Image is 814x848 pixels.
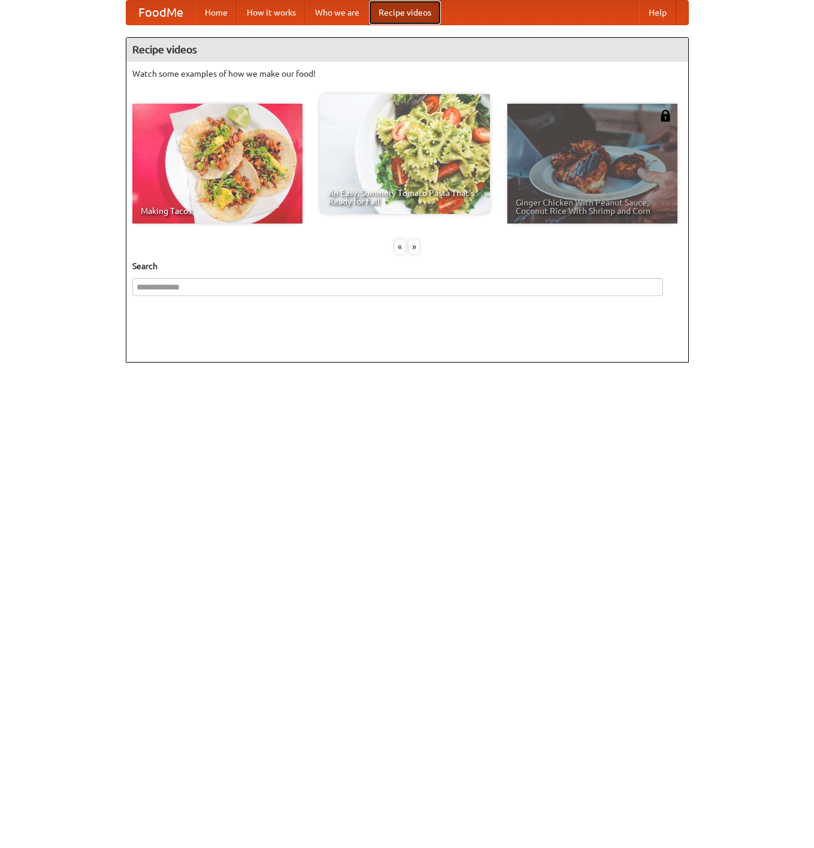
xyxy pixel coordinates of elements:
a: FoodMe [126,1,195,25]
h5: Search [132,260,682,272]
span: An Easy, Summery Tomato Pasta That's Ready for Fall [328,189,482,206]
div: « [395,239,406,254]
h4: Recipe videos [126,38,688,62]
a: Help [639,1,676,25]
a: An Easy, Summery Tomato Pasta That's Ready for Fall [320,94,490,214]
div: » [408,239,419,254]
a: How it works [237,1,305,25]
p: Watch some examples of how we make our food! [132,68,682,80]
a: Making Tacos [132,104,302,224]
a: Who we are [305,1,369,25]
span: Making Tacos [141,207,294,215]
a: Home [195,1,237,25]
a: Recipe videos [369,1,441,25]
img: 483408.png [659,110,671,122]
